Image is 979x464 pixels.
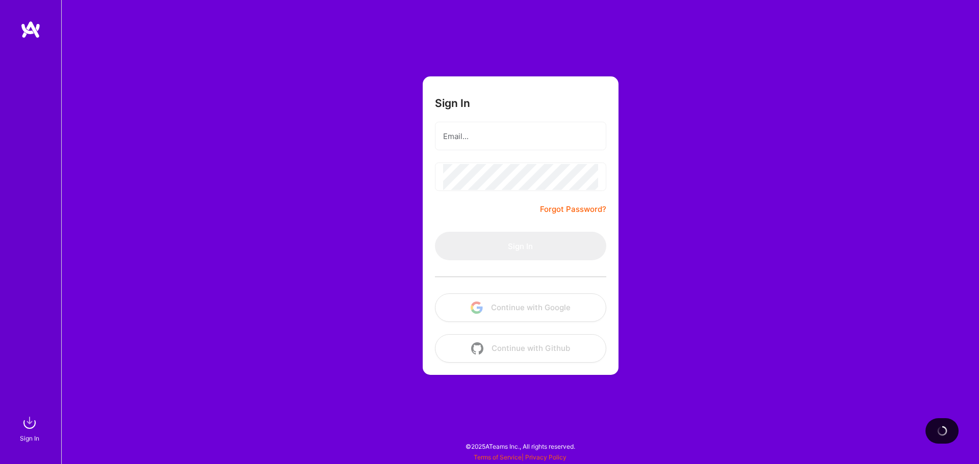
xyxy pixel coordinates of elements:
[471,342,483,354] img: icon
[61,433,979,459] div: © 2025 ATeams Inc., All rights reserved.
[19,413,40,433] img: sign in
[435,232,606,260] button: Sign In
[474,453,566,461] span: |
[937,425,948,436] img: loading
[443,123,598,149] input: Email...
[435,97,470,110] h3: Sign In
[21,413,40,444] a: sign inSign In
[435,293,606,322] button: Continue with Google
[20,433,39,444] div: Sign In
[20,20,41,39] img: logo
[471,302,483,314] img: icon
[540,203,606,215] a: Forgot Password?
[525,453,566,461] a: Privacy Policy
[435,334,606,363] button: Continue with Github
[474,453,522,461] a: Terms of Service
